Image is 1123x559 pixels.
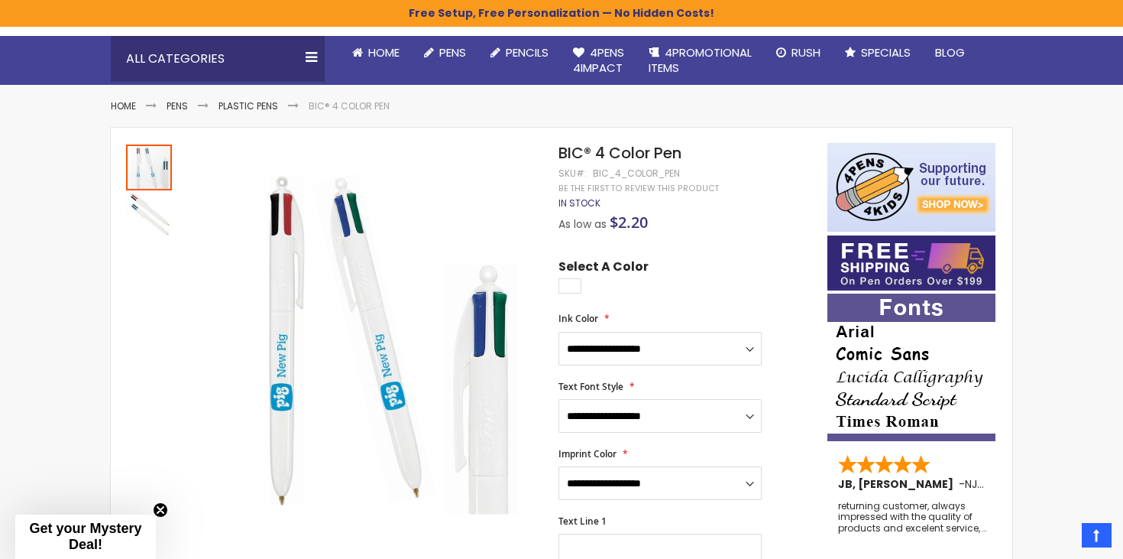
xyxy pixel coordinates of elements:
[827,143,995,232] img: 4pens 4 kids
[558,380,623,393] span: Text Font Style
[791,44,820,60] span: Rush
[561,36,636,86] a: 4Pens4impact
[558,278,581,294] div: White
[15,515,156,559] div: Get your Mystery Deal!Close teaser
[558,167,587,180] strong: SKU
[558,197,600,210] span: In stock
[126,190,172,238] div: BIC® 4 Color Pen
[439,44,466,60] span: Pens
[558,216,607,232] span: As low as
[29,521,141,552] span: Get your Mystery Deal!
[861,44,911,60] span: Specials
[593,167,680,180] div: bic_4_color_pen
[558,258,649,279] span: Select A Color
[558,312,598,325] span: Ink Color
[827,294,995,441] img: font-personalization-examples
[368,44,400,60] span: Home
[218,99,278,112] a: Plastic Pens
[923,36,977,70] a: Blog
[558,197,600,210] div: Availability
[189,165,538,515] img: BIC® 4 Color Pen
[558,447,617,460] span: Imprint Color
[126,192,172,238] img: BIC® 4 Color Pen
[111,99,136,112] a: Home
[649,44,752,76] span: 4PROMOTIONAL ITEMS
[764,36,833,70] a: Rush
[558,515,607,528] span: Text Line 1
[827,236,995,291] img: Free shipping on orders over $199
[478,36,561,70] a: Pencils
[153,502,168,518] button: Close teaser
[506,44,549,60] span: Pencils
[340,36,412,70] a: Home
[126,143,173,190] div: BIC® 4 Color Pen
[111,36,325,82] div: All Categories
[935,44,965,60] span: Blog
[833,36,923,70] a: Specials
[167,99,188,112] a: Pens
[558,183,719,194] a: Be the first to review this product
[610,212,648,232] span: $2.20
[309,100,390,112] li: BIC® 4 Color Pen
[636,36,764,86] a: 4PROMOTIONALITEMS
[412,36,478,70] a: Pens
[558,142,681,164] span: BIC® 4 Color Pen
[573,44,624,76] span: 4Pens 4impact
